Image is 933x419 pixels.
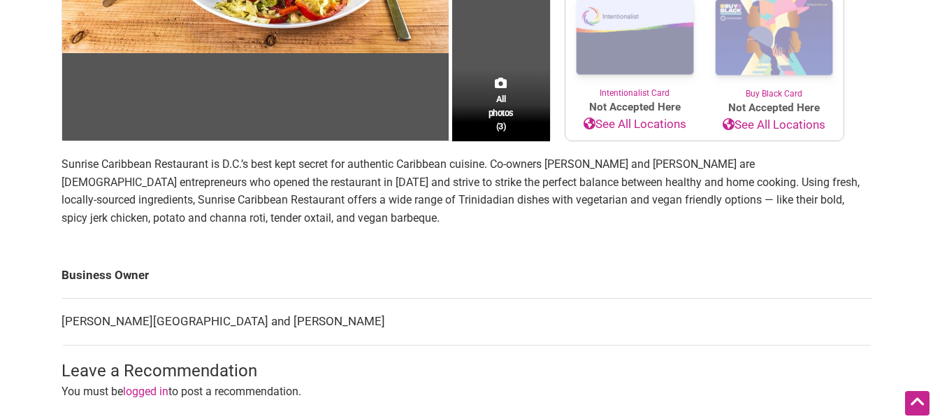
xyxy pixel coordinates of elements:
a: See All Locations [704,116,844,134]
span: Not Accepted Here [565,99,704,115]
a: logged in [123,385,168,398]
td: Business Owner [62,253,872,299]
h3: Leave a Recommendation [62,360,872,383]
span: All photos (3) [489,92,514,132]
td: [PERSON_NAME][GEOGRAPHIC_DATA] and [PERSON_NAME] [62,299,872,346]
a: See All Locations [565,115,704,134]
p: You must be to post a recommendation. [62,383,872,401]
span: Not Accepted Here [704,100,844,116]
p: Sunrise Caribbean Restaurant is D.C.’s best kept secret for authentic Caribbean cuisine. Co-owner... [62,155,872,227]
div: Scroll Back to Top [905,391,930,416]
